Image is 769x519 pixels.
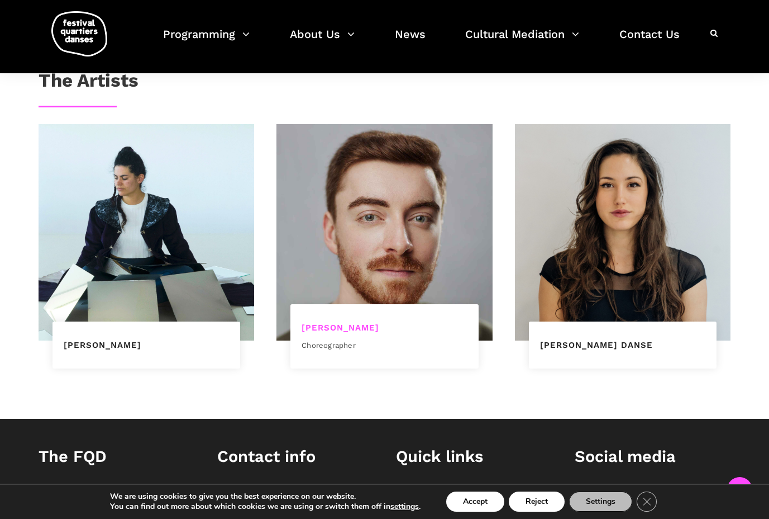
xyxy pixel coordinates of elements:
button: Reject [509,492,565,512]
a: Programming [163,25,250,58]
a: Cultural Mediation [465,25,579,58]
button: settings [390,502,419,512]
a: [PERSON_NAME] [64,340,141,350]
h1: Social media [575,447,731,466]
p: We are using cookies to give you the best experience on our website. [110,492,421,502]
a: [PERSON_NAME] Danse [540,340,653,350]
a: [PERSON_NAME] [302,323,379,333]
h1: The Artists [39,69,138,97]
button: Accept [446,492,504,512]
a: About Us [290,25,355,58]
h1: Quick links [396,447,552,466]
a: Contact Us [619,25,680,58]
p: You can find out more about which cookies we are using or switch them off in . [110,502,421,512]
h1: The FQD [39,447,195,466]
button: Close GDPR Cookie Banner [637,492,657,512]
button: Settings [569,492,632,512]
a: News [395,25,426,58]
img: logo-fqd-med [51,11,107,56]
h1: Contact info [217,447,374,466]
div: Choreographer [302,340,467,352]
